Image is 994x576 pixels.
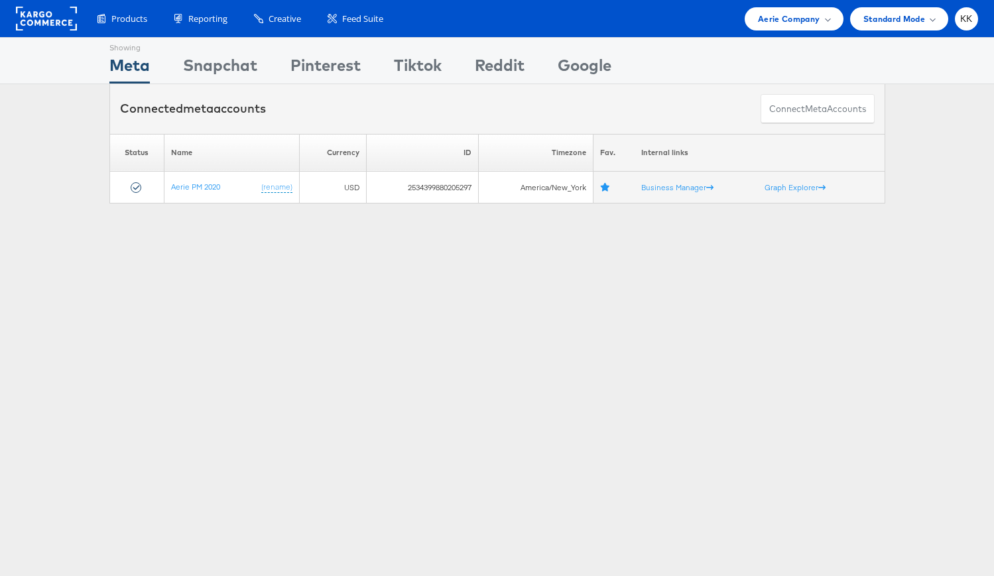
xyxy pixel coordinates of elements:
[367,134,479,172] th: ID
[805,103,827,115] span: meta
[183,101,214,116] span: meta
[171,182,220,192] a: Aerie PM 2020
[367,172,479,203] td: 2534399880205297
[120,100,266,117] div: Connected accounts
[109,38,150,54] div: Showing
[183,54,257,84] div: Snapchat
[758,12,820,26] span: Aerie Company
[109,54,150,84] div: Meta
[188,13,227,25] span: Reporting
[394,54,442,84] div: Tiktok
[109,134,164,172] th: Status
[863,12,925,26] span: Standard Mode
[478,172,593,203] td: America/New_York
[290,54,361,84] div: Pinterest
[475,54,525,84] div: Reddit
[960,15,973,23] span: KK
[300,134,367,172] th: Currency
[261,182,292,193] a: (rename)
[300,172,367,203] td: USD
[111,13,147,25] span: Products
[761,94,875,124] button: ConnectmetaAccounts
[765,182,826,192] a: Graph Explorer
[641,182,714,192] a: Business Manager
[478,134,593,172] th: Timezone
[164,134,300,172] th: Name
[269,13,301,25] span: Creative
[342,13,383,25] span: Feed Suite
[558,54,611,84] div: Google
